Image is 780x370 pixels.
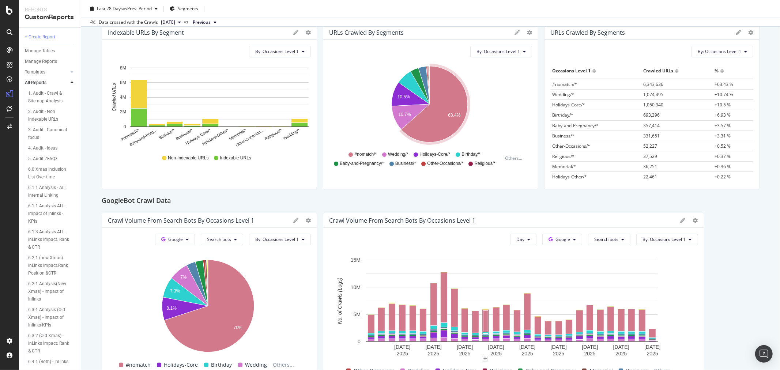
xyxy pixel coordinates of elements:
[488,344,504,350] text: [DATE]
[748,30,753,35] div: gear
[28,228,72,251] div: 6.1.3 Analysis ALL - InLinks Impact: Rank & CTR
[505,155,525,161] div: Others...
[643,133,660,139] span: 331,651
[427,161,463,167] span: Other-Occasions/*
[28,202,72,225] div: 6.1.1 Analysis ALL - Impact of Inlinks -KPIs
[643,81,663,87] span: 6,343,636
[161,19,175,26] span: 2025 Aug. 1st
[643,91,663,98] span: 1,074,495
[255,236,299,242] span: By: Occasions Level 1
[28,228,76,251] a: 6.1.3 Analysis ALL - InLinks Impact: Rank & CTR
[397,351,408,356] text: 2025
[698,48,741,54] span: By: Occasions Level 1
[552,91,574,98] span: Wedding/*
[201,128,230,146] text: Holidays-Other/*
[388,151,408,158] span: Wedding/*
[329,217,475,224] div: Crawl Volume from Search bots by Occasions Level 1
[461,151,481,158] span: Birthday/*
[99,19,158,26] div: Data crossed with the Crawls
[643,65,673,77] div: Crawled URLs
[692,46,753,57] button: By: Occasions Level 1
[323,25,538,189] div: URLs Crawled by SegmentsgeargearBy: Occasions Level 1A chart.#nomatch/*Wedding/*Holidays-Core/*Bi...
[25,47,55,55] div: Manage Tables
[28,90,71,105] div: 1. Audit - Crawl & Sitemap Analysis
[544,25,760,189] div: URLs Crawled by SegmentsgeargearBy: Occasions Level 1Occasions Level 1Crawled URLs%#nomatch/*6,34...
[28,254,73,277] div: 6.2.1 (new Xmas)-InLinks Impact:Rank Position &CTR
[28,108,70,123] div: 2. Audit - Non Indexable URLs
[329,63,530,148] svg: A chart.
[25,13,75,22] div: CustomReports
[354,312,361,317] text: 5M
[552,122,599,129] span: Baby-and-Pregnancy/*
[25,58,57,65] div: Manage Reports
[358,339,361,345] text: 0
[249,234,311,245] button: By: Occasions Level 1
[167,3,201,15] button: Segments
[643,163,657,170] span: 36,251
[25,47,76,55] a: Manage Tables
[184,19,190,25] span: vs
[715,91,733,98] span: +10.74 %
[190,18,219,27] button: Previous
[112,83,117,111] text: Crawled URLs
[397,94,410,99] text: 10.5%
[28,184,76,199] a: 6.1.1 Analysis - ALL Internal Linking
[329,256,694,359] svg: A chart.
[715,143,731,149] span: +0.52 %
[470,46,532,57] button: By: Occasions Level 1
[102,25,317,189] div: Indexable URLs by SegmentgeargearBy: Occasions Level 1A chart.Non-Indexable URLsIndexable URLs
[647,351,658,356] text: 2025
[97,5,123,12] span: Last 28 Days
[643,102,663,108] span: 1,050,940
[220,155,251,161] span: Indexable URLs
[25,79,68,87] a: All Reports
[28,332,72,355] div: 6.3.2 (Old Xmas) - InLinks Impact: Rank & CTR
[228,128,247,141] text: Memorial/*
[234,325,242,330] text: 70%
[482,356,488,362] div: plus
[329,29,404,36] div: URLs Crawled by Segments
[643,174,657,180] span: 22,461
[527,30,532,35] div: gear
[643,153,657,159] span: 37,529
[28,306,72,329] div: 6.3.1 Analysis (Old Xmas) - Impact of Inlinks-KPIs
[108,217,254,224] div: Crawl Volume from Search bots by Occasions Level 1
[158,128,176,140] text: Birthday/*
[28,306,76,329] a: 6.3.1 Analysis (Old Xmas) - Impact of Inlinks-KPIs
[337,277,343,324] text: No. of Crawls (Logs)
[613,344,629,350] text: [DATE]
[715,174,731,180] span: +0.22 %
[551,344,567,350] text: [DATE]
[28,144,76,152] a: 4. Audit - Ideas
[715,102,731,108] span: +10.5 %
[28,280,72,303] div: 6.2.1 Analysis(New Xmas) - Impact of Inlinks
[516,236,524,242] span: Day
[643,122,660,129] span: 357,414
[25,68,45,76] div: Templates
[28,126,76,141] a: 3. Audit - Canonical focus
[552,174,587,180] span: Holidays-Other/*
[264,128,283,141] text: Religious/*
[28,166,71,181] div: 6.0 Xmas Inclusion List Over time
[120,128,140,142] text: #nomatch/*
[28,155,57,163] div: 5. Audit ZFAQz
[164,360,198,369] span: Holidays-Core
[519,344,535,350] text: [DATE]
[755,345,773,363] div: Open Intercom Messenger
[582,344,598,350] text: [DATE]
[25,6,75,13] div: Reports
[594,236,618,242] span: Search bots
[510,234,536,245] button: Day
[644,344,660,350] text: [DATE]
[351,284,361,290] text: 10M
[25,68,68,76] a: Templates
[28,155,76,163] a: 5. Audit ZFAQz
[552,163,576,170] span: Memorial/*
[158,18,184,27] button: [DATE]
[180,275,187,280] text: 7%
[715,122,731,129] span: +3.57 %
[211,360,232,369] span: Birthday
[306,30,311,35] div: gear
[715,153,731,159] span: +0.37 %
